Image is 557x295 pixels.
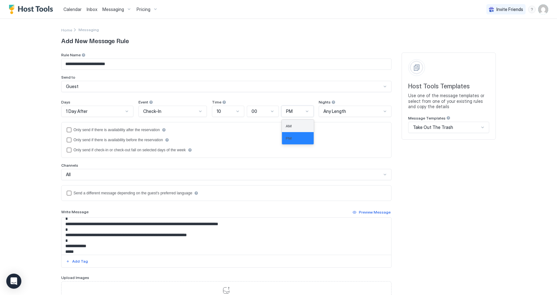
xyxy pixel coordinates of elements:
span: PM [286,109,293,114]
span: Calendar [63,7,82,12]
span: Pricing [137,7,150,12]
div: Preview Message [359,209,391,215]
button: Add Tag [65,258,89,265]
a: Inbox [87,6,97,13]
span: Nights [319,100,331,104]
span: 00 [251,109,257,114]
div: Open Intercom Messenger [6,274,21,289]
span: Messaging [102,7,124,12]
div: afterReservation [67,127,386,132]
span: Add New Message Rule [61,36,496,45]
span: Take Out The Trash [413,125,453,130]
span: 10 [217,109,221,114]
span: 1 Day After [66,109,88,114]
div: Only send if there is availability before the reservation [73,138,163,142]
span: Days [61,100,70,104]
span: All [66,172,71,177]
div: Only send if there is availability after the reservation [73,128,160,132]
input: Input Field [62,59,391,70]
button: Preview Message [352,209,392,216]
div: isLimited [67,147,386,153]
span: Use one of the message templates or select from one of your existing rules and copy the details [408,93,489,109]
span: Event [138,100,148,104]
div: languagesEnabled [67,191,386,196]
span: Guest [66,84,78,89]
span: Inbox [87,7,97,12]
a: Host Tools Logo [9,5,56,14]
span: Invite Friends [496,7,523,12]
span: Host Tools Templates [408,82,489,90]
span: Home [61,28,72,32]
div: Breadcrumb [61,26,72,33]
span: Write Message [61,209,89,214]
span: Message Templates [408,116,446,120]
span: Rule Name [61,53,81,57]
div: User profile [538,4,548,14]
textarea: Input Field [62,218,391,255]
span: Check-In [143,109,161,114]
span: Send to [61,75,75,80]
span: Upload Images [61,275,89,280]
a: Home [61,26,72,33]
div: Add Tag [72,259,88,264]
a: Calendar [63,6,82,13]
span: Channels [61,163,78,168]
span: Time [212,100,221,104]
span: PM [286,136,292,141]
span: Any Length [323,109,346,114]
div: beforeReservation [67,137,386,142]
div: Only send if check-in or check-out fall on selected days of the week [73,148,186,152]
div: menu [528,6,536,13]
span: AM [286,124,292,128]
div: Breadcrumb [78,27,99,32]
div: Send a different message depending on the guest's preferred language [73,191,192,195]
span: Messaging [78,27,99,32]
